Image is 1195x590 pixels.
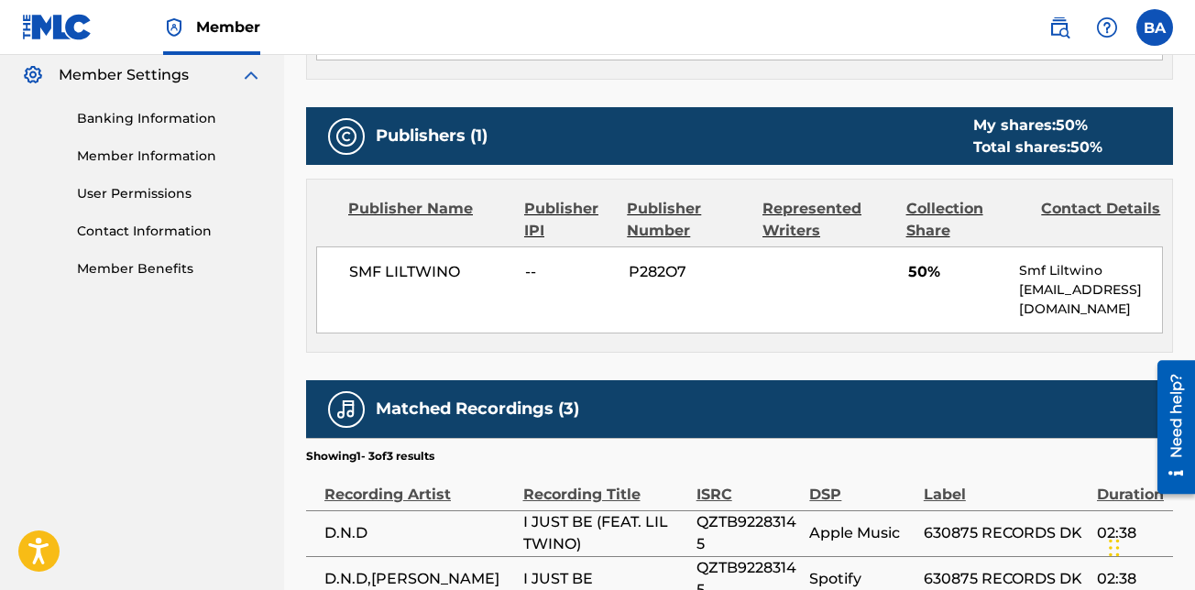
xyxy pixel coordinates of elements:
[809,522,914,544] span: Apple Music
[77,147,262,166] a: Member Information
[696,511,801,555] span: QZTB92283145
[1097,522,1164,544] span: 02:38
[523,511,687,555] span: I JUST BE (FEAT. LIL TWINO)
[376,399,579,420] h5: Matched Recordings (3)
[324,568,514,590] span: D.N.D,[PERSON_NAME]
[1019,261,1162,280] p: Smf Liltwino
[335,399,357,421] img: Matched Recordings
[22,14,93,40] img: MLC Logo
[1041,9,1078,46] a: Public Search
[627,198,749,242] div: Publisher Number
[1109,520,1120,575] div: Drag
[1096,16,1118,38] img: help
[809,464,914,506] div: DSP
[77,184,262,203] a: User Permissions
[973,137,1102,158] div: Total shares:
[77,109,262,128] a: Banking Information
[1136,9,1173,46] div: User Menu
[1144,354,1195,501] iframe: Resource Center
[973,115,1102,137] div: My shares:
[924,522,1088,544] span: 630875 RECORDS DK
[1070,138,1102,156] span: 50 %
[524,198,613,242] div: Publisher IPI
[809,568,914,590] span: Spotify
[59,64,189,86] span: Member Settings
[1048,16,1070,38] img: search
[306,448,434,464] p: Showing 1 - 3 of 3 results
[523,464,687,506] div: Recording Title
[629,261,751,283] span: P282O7
[335,126,357,147] img: Publishers
[240,64,262,86] img: expand
[1056,116,1088,134] span: 50 %
[924,568,1088,590] span: 630875 RECORDS DK
[163,16,185,38] img: Top Rightsholder
[348,198,510,242] div: Publisher Name
[525,261,615,283] span: --
[77,222,262,241] a: Contact Information
[1103,502,1195,590] iframe: Chat Widget
[908,261,1005,283] span: 50%
[376,126,488,147] h5: Publishers (1)
[906,198,1028,242] div: Collection Share
[696,464,801,506] div: ISRC
[324,522,514,544] span: D.N.D
[523,568,687,590] span: I JUST BE
[1097,464,1164,506] div: Duration
[1019,280,1162,319] p: [EMAIL_ADDRESS][DOMAIN_NAME]
[77,259,262,279] a: Member Benefits
[762,198,893,242] div: Represented Writers
[196,16,260,38] span: Member
[1041,198,1163,242] div: Contact Details
[324,464,514,506] div: Recording Artist
[1097,568,1164,590] span: 02:38
[1089,9,1125,46] div: Help
[22,64,44,86] img: Member Settings
[924,464,1088,506] div: Label
[349,261,511,283] span: SMF LILTWINO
